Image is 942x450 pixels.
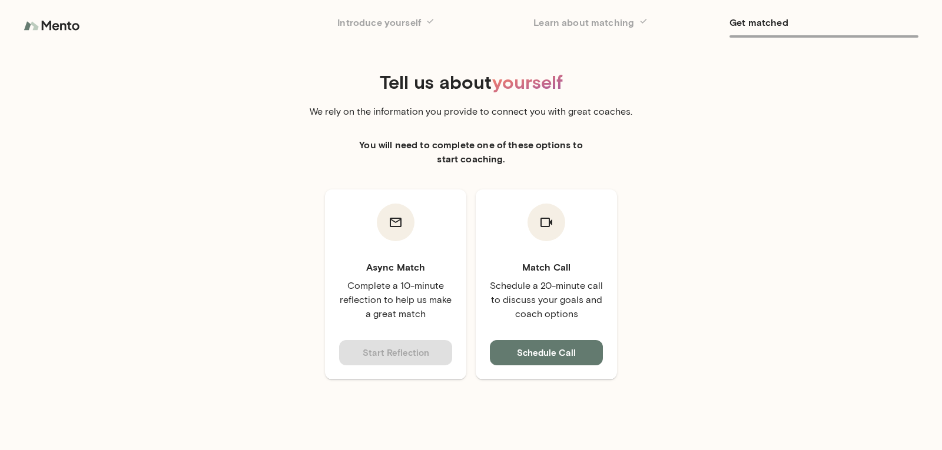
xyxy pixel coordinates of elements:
h6: Get matched [729,14,918,31]
h6: Learn about matching [533,14,722,31]
h6: You will need to complete one of these options to start coaching. [353,138,589,166]
h6: Match Call [490,260,603,274]
h6: Async Match [339,260,452,274]
p: We rely on the information you provide to connect you with great coaches. [306,105,636,119]
span: yourself [492,70,563,93]
p: Schedule a 20-minute call to discuss your goals and coach options [490,279,603,321]
p: Complete a 10-minute reflection to help us make a great match [339,279,452,321]
h6: Introduce yourself [337,14,526,31]
button: Schedule Call [490,340,603,365]
img: logo [24,14,82,38]
h4: Tell us about [28,71,914,93]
